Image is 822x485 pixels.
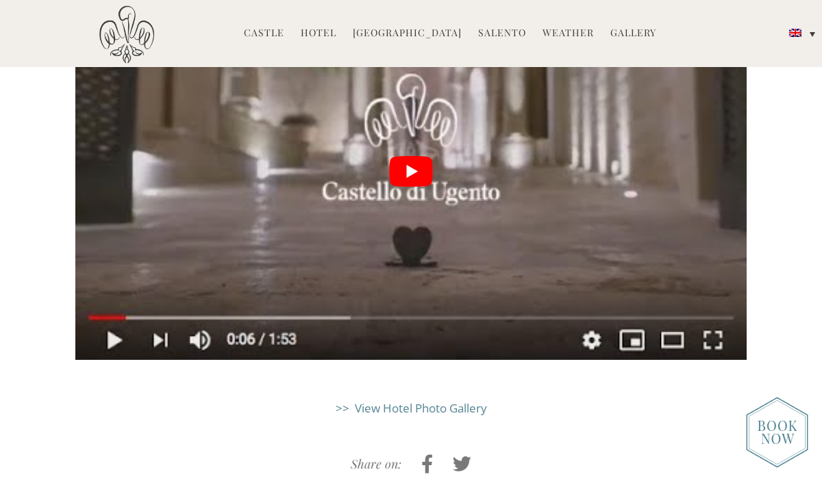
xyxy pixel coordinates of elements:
[301,26,336,42] a: Hotel
[99,5,154,64] img: Castello di Ugento
[610,26,656,42] a: Gallery
[351,458,401,471] h4: Share on:
[746,397,808,468] img: new-booknow.png
[353,26,462,42] a: [GEOGRAPHIC_DATA]
[336,400,487,416] a: >> View Hotel Photo Gallery
[789,29,801,37] img: English
[478,26,526,42] a: Salento
[543,26,594,42] a: Weather
[244,26,284,42] a: Castle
